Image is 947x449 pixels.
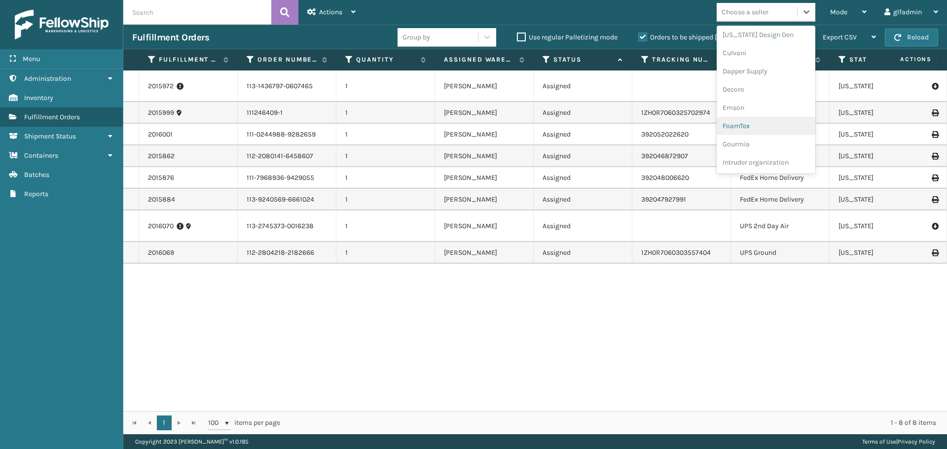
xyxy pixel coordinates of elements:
[932,109,938,116] i: Print Label
[148,130,173,139] a: 2016001
[15,10,109,39] img: logo
[336,189,435,210] td: 1
[717,44,815,62] div: Culvani
[641,130,689,138] a: 392052022620
[148,173,174,183] a: 2015876
[148,151,175,161] a: 2015862
[731,189,830,210] td: FedEx Home Delivery
[885,29,938,46] button: Reload
[862,438,896,445] a: Terms of Use
[652,55,712,64] label: Tracking Number
[717,172,815,190] div: Joyberri
[830,124,928,145] td: [US_STATE]
[869,51,938,68] span: Actions
[157,415,172,430] a: 1
[402,32,430,42] div: Group by
[435,124,534,145] td: [PERSON_NAME]
[534,210,632,242] td: Assigned
[132,32,209,43] h3: Fulfillment Orders
[830,167,928,189] td: [US_STATE]
[336,70,435,102] td: 1
[24,132,76,140] span: Shipment Status
[24,74,71,83] span: Administration
[148,248,174,258] a: 2016069
[849,55,909,64] label: State
[932,81,938,91] i: Pull Label
[208,418,223,428] span: 100
[24,113,80,121] span: Fulfillment Orders
[336,145,435,167] td: 1
[435,70,534,102] td: [PERSON_NAME]
[24,94,53,102] span: Inventory
[534,124,632,145] td: Assigned
[830,145,928,167] td: [US_STATE]
[717,117,815,135] div: FoamTex
[238,242,336,264] td: 112-2804218-2182666
[932,174,938,181] i: Print Label
[717,135,815,153] div: Gourmia
[830,8,847,16] span: Mode
[534,145,632,167] td: Assigned
[534,70,632,102] td: Assigned
[722,7,768,17] div: Choose a seller
[435,145,534,167] td: [PERSON_NAME]
[435,210,534,242] td: [PERSON_NAME]
[823,33,857,41] span: Export CSV
[641,173,689,182] a: 392048006620
[862,434,935,449] div: |
[717,62,815,80] div: Dapper Supply
[435,102,534,124] td: [PERSON_NAME]
[534,189,632,210] td: Assigned
[238,167,336,189] td: 111-7968936-9429055
[356,55,416,64] label: Quantity
[238,124,336,145] td: 111-0244988-9282659
[23,55,40,63] span: Menu
[435,242,534,264] td: [PERSON_NAME]
[24,171,49,179] span: Batches
[717,99,815,117] div: Emson
[932,249,938,256] i: Print Label
[731,210,830,242] td: UPS 2nd Day Air
[208,415,280,430] span: items per page
[731,167,830,189] td: FedEx Home Delivery
[553,55,613,64] label: Status
[336,210,435,242] td: 1
[238,70,336,102] td: 113-1436797-0607465
[319,8,342,16] span: Actions
[24,190,48,198] span: Reports
[238,102,336,124] td: 111246409-1
[830,70,928,102] td: [US_STATE]
[294,418,936,428] div: 1 - 8 of 8 items
[534,242,632,264] td: Assigned
[238,210,336,242] td: 113-2745373-0016238
[830,242,928,264] td: [US_STATE]
[898,438,935,445] a: Privacy Policy
[148,108,174,118] a: 2015999
[148,195,175,205] a: 2015884
[336,167,435,189] td: 1
[932,153,938,160] i: Print Label
[641,152,688,160] a: 392046872907
[238,145,336,167] td: 112-2080141-6458607
[534,167,632,189] td: Assigned
[717,26,815,44] div: [US_STATE] Design Den
[830,189,928,210] td: [US_STATE]
[257,55,317,64] label: Order Number
[641,248,711,257] a: 1ZH0R7060303557404
[238,189,336,210] td: 113-9240569-6661024
[830,102,928,124] td: [US_STATE]
[336,242,435,264] td: 1
[641,195,686,204] a: 392047927991
[435,189,534,210] td: [PERSON_NAME]
[336,102,435,124] td: 1
[717,80,815,99] div: Decoro
[148,81,174,91] a: 2015972
[159,55,219,64] label: Fulfillment Order Id
[641,108,710,117] a: 1ZH0R7060325702974
[444,55,514,64] label: Assigned Warehouse
[932,196,938,203] i: Print Label
[336,124,435,145] td: 1
[24,151,58,160] span: Containers
[830,210,928,242] td: [US_STATE]
[148,221,174,231] a: 2016070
